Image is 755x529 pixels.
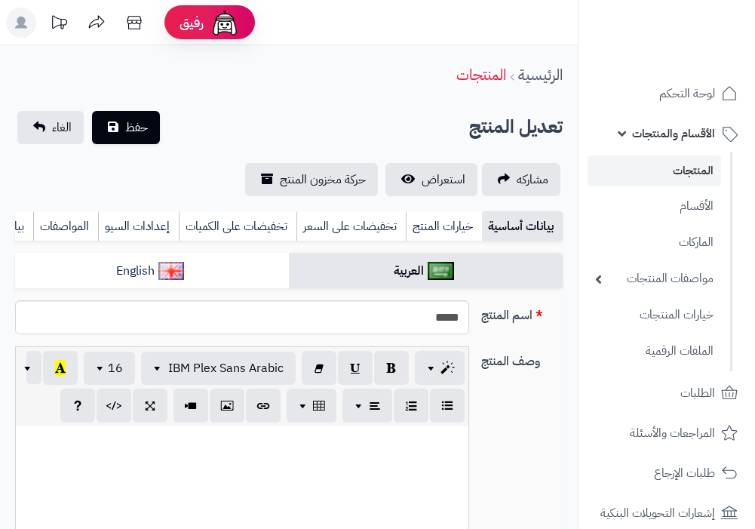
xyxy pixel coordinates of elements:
a: إعدادات السيو [98,211,179,241]
button: حفظ [92,111,160,144]
a: مشاركه [482,163,560,196]
a: المنتجات [588,155,721,186]
span: المراجعات والأسئلة [630,423,715,444]
a: تخفيضات على السعر [296,211,406,241]
a: لوحة التحكم [588,75,746,112]
button: IBM Plex Sans Arabic [141,352,296,385]
span: الغاء [52,118,72,137]
label: وصف المنتج [475,346,569,371]
img: English [158,262,185,280]
a: المراجعات والأسئلة [588,415,746,451]
span: حركة مخزون المنتج [280,171,366,189]
span: لوحة التحكم [659,83,715,104]
span: رفيق [180,14,204,32]
a: العربية [289,253,563,290]
img: العربية [428,262,454,280]
a: الطلبات [588,375,746,411]
img: logo-2.png [652,11,741,43]
a: خيارات المنتجات [588,299,721,331]
a: تحديثات المنصة [40,8,78,42]
a: الملفات الرقمية [588,335,721,368]
label: اسم المنتج [475,300,569,324]
h2: تعديل المنتج [469,112,563,143]
span: طلبات الإرجاع [654,463,715,484]
span: الطلبات [680,383,715,404]
a: الماركات [588,226,721,259]
a: خيارات المنتج [406,211,482,241]
a: تخفيضات على الكميات [179,211,296,241]
a: طلبات الإرجاع [588,455,746,491]
a: الغاء [17,111,84,144]
span: الأقسام والمنتجات [632,123,715,144]
a: الرئيسية [518,63,563,86]
a: مواصفات المنتجات [588,263,721,295]
button: 16 [84,352,135,385]
a: استعراض [385,163,477,196]
a: المواصفات [33,211,98,241]
span: حفظ [125,118,148,137]
a: بيانات أساسية [482,211,563,241]
a: الأقسام [588,190,721,223]
span: IBM Plex Sans Arabic [168,359,284,377]
span: استعراض [422,171,465,189]
a: المنتجات [456,63,506,86]
a: حركة مخزون المنتج [245,163,378,196]
span: مشاركه [517,171,548,189]
span: 16 [108,359,123,377]
span: إشعارات التحويلات البنكية [600,503,715,524]
a: English [15,253,289,290]
img: ai-face.png [210,8,240,38]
